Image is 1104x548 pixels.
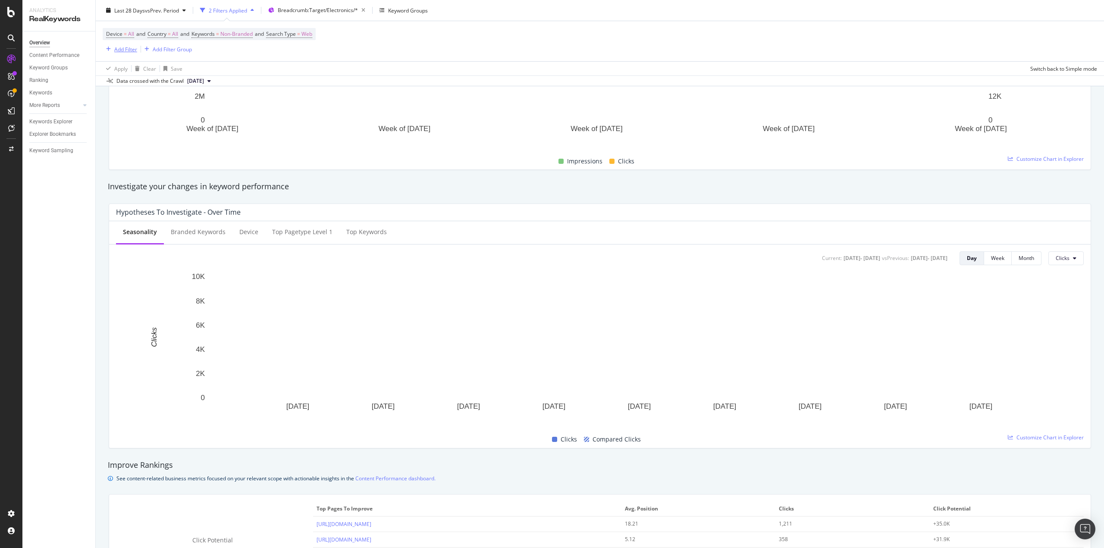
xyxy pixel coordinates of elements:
div: Top Keywords [346,228,387,236]
a: Keywords [29,88,89,97]
div: Top pagetype Level 1 [272,228,332,236]
div: Month [1019,254,1034,262]
div: Improve Rankings [108,460,1092,471]
a: Content Performance dashboard. [355,474,436,483]
div: Hypotheses to Investigate - Over Time [116,208,241,216]
a: Content Performance [29,51,89,60]
div: Switch back to Simple mode [1030,65,1097,72]
button: Clear [132,62,156,75]
text: Week of [DATE] [955,125,1007,133]
text: 12K [988,92,1002,100]
span: Top pages to improve [317,505,616,513]
text: [DATE] [543,402,566,410]
a: [URL][DOMAIN_NAME] [317,536,371,543]
text: 8K [196,297,205,305]
span: Compared Clicks [593,434,641,445]
span: Country [147,30,166,38]
button: Add Filter [103,44,137,54]
span: All [172,28,178,40]
text: [DATE] [372,402,395,410]
div: More Reports [29,101,60,110]
div: Apply [114,65,128,72]
button: 2 Filters Applied [197,3,257,17]
text: Week of [DATE] [186,125,238,133]
button: Switch back to Simple mode [1027,62,1097,75]
div: Investigate your changes in keyword performance [108,181,1092,192]
div: 5.12 [625,535,757,543]
div: Day [967,254,977,262]
span: Click Potential [192,536,233,544]
div: Ranking [29,76,48,85]
text: 4K [196,345,205,354]
button: Apply [103,62,128,75]
span: Keywords [191,30,215,38]
text: Clicks [150,327,158,347]
div: [DATE] - [DATE] [844,254,880,262]
span: Device [106,30,122,38]
a: Overview [29,38,89,47]
text: [DATE] [713,402,737,410]
span: = [124,30,127,38]
div: Keywords [29,88,52,97]
div: +31.9K [933,535,1066,543]
a: Keywords Explorer [29,117,89,126]
div: Data crossed with the Crawl [116,77,184,85]
button: Save [160,62,182,75]
span: and [180,30,189,38]
a: More Reports [29,101,81,110]
span: Customize Chart in Explorer [1016,434,1084,441]
text: Week of [DATE] [379,125,430,133]
text: [DATE] [799,402,822,410]
a: [URL][DOMAIN_NAME] [317,520,371,528]
span: Breadcrumb: Target/Electronics/* [278,6,358,14]
div: info banner [108,474,1092,483]
text: 0 [988,116,992,124]
button: Week [984,251,1012,265]
span: and [136,30,145,38]
text: 2K [196,370,205,378]
a: Keyword Sampling [29,146,89,155]
text: [DATE] [286,402,310,410]
div: Keyword Sampling [29,146,73,155]
span: Web [301,28,312,40]
span: Last 28 Days [114,6,145,14]
button: Keyword Groups [376,3,431,17]
span: = [297,30,300,38]
text: Week of [DATE] [763,125,815,133]
span: Clicks [1056,254,1069,262]
div: Add Filter [114,45,137,53]
span: vs Prev. Period [145,6,179,14]
span: Customize Chart in Explorer [1016,155,1084,163]
text: [DATE] [628,402,651,410]
span: Clicks [561,434,577,445]
span: Avg. Position [625,505,770,513]
text: 0 [201,116,205,124]
div: Keyword Groups [388,6,428,14]
div: Explorer Bookmarks [29,130,76,139]
button: Day [960,251,984,265]
div: 358 [779,535,911,543]
div: Content Performance [29,51,79,60]
span: Click Potential [933,505,1078,513]
div: Open Intercom Messenger [1075,519,1095,539]
div: Device [239,228,258,236]
text: 2M [194,92,205,100]
span: Search Type [266,30,296,38]
div: See content-related business metrics focused on your relevant scope with actionable insights in the [116,474,436,483]
div: RealKeywords [29,14,88,24]
a: Ranking [29,76,89,85]
button: Breadcrumb:Target/Electronics/* [265,3,369,17]
text: 6K [196,321,205,329]
svg: A chart. [116,272,1077,424]
span: = [216,30,219,38]
div: Save [171,65,182,72]
div: 1,211 [779,520,911,528]
span: Non-Branded [220,28,253,40]
div: Seasonality [123,228,157,236]
a: Customize Chart in Explorer [1008,155,1084,163]
text: [DATE] [457,402,480,410]
div: Analytics [29,7,88,14]
div: Week [991,254,1004,262]
span: All [128,28,134,40]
